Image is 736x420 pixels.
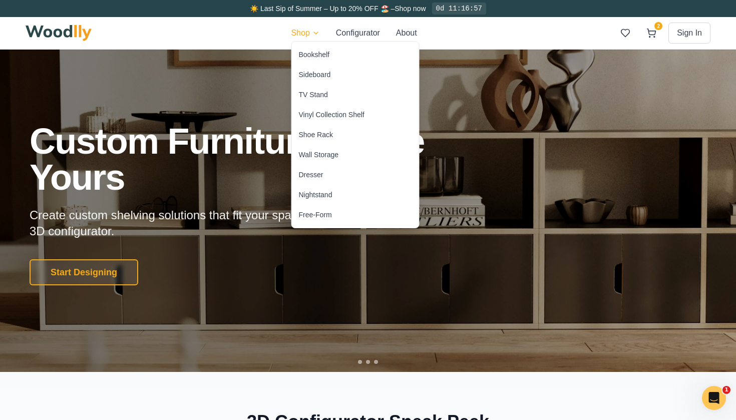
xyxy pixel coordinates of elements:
div: Dresser [299,170,323,180]
div: Vinyl Collection Shelf [299,110,364,120]
div: Free-Form [299,210,332,220]
div: Shoe Rack [299,130,333,140]
div: Nightstand [299,190,332,200]
div: Shop [291,41,420,228]
div: Sideboard [299,70,331,80]
div: Wall Storage [299,150,339,160]
div: TV Stand [299,90,328,100]
div: Bookshelf [299,50,329,60]
span: 1 [722,386,730,394]
iframe: Intercom live chat [702,386,726,410]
